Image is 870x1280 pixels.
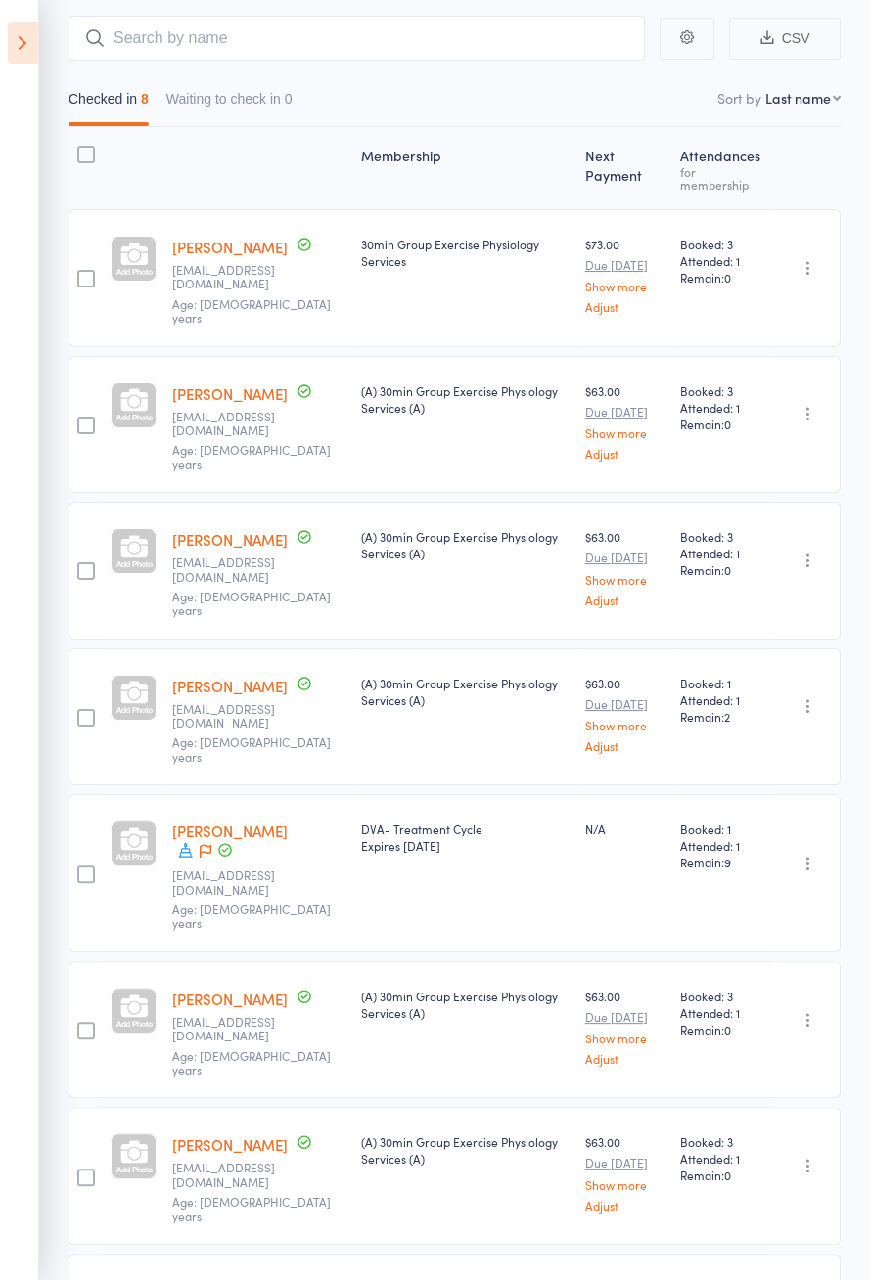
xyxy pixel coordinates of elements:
[680,528,761,545] span: Booked: 3
[680,988,761,1004] span: Booked: 3
[172,702,299,730] small: mikemac11@optusnet.com.au
[680,1133,761,1150] span: Booked: 3
[585,258,664,272] small: Due [DATE]
[680,236,761,252] span: Booked: 3
[680,382,761,399] span: Booked: 3
[585,719,664,731] a: Show more
[172,1134,288,1155] a: [PERSON_NAME]
[724,1167,731,1183] span: 0
[680,269,761,286] span: Remain:
[172,1015,299,1043] small: alexshep@bigpond.net.au
[585,280,664,292] a: Show more
[141,91,149,107] div: 8
[585,820,664,837] div: N/A
[172,588,331,618] span: Age: [DEMOGRAPHIC_DATA] years
[172,901,331,931] span: Age: [DEMOGRAPHIC_DATA] years
[172,295,331,326] span: Age: [DEMOGRAPHIC_DATA] years
[172,676,288,696] a: [PERSON_NAME]
[585,594,664,606] a: Adjust
[585,988,664,1065] div: $63.00
[361,820,570,854] div: DVA- Treatment Cycle
[361,1133,570,1167] div: (A) 30min Group Exercise Physiology Services (A)
[680,708,761,725] span: Remain:
[724,561,731,578] span: 0
[172,237,288,257] a: [PERSON_NAME]
[724,416,731,432] span: 0
[680,1150,761,1167] span: Attended: 1
[585,300,664,313] a: Adjust
[577,136,672,200] div: Next Payment
[680,691,761,708] span: Attended: 1
[585,1032,664,1044] a: Show more
[585,697,664,711] small: Due [DATE]
[166,81,293,126] button: Waiting to check in0
[765,88,831,108] div: Last name
[724,1021,731,1037] span: 0
[361,382,570,416] div: (A) 30min Group Exercise Physiology Services (A)
[680,837,761,854] span: Attended: 1
[680,545,761,561] span: Attended: 1
[585,1178,664,1191] a: Show more
[585,405,664,419] small: Due [DATE]
[680,1021,761,1037] span: Remain:
[680,252,761,269] span: Attended: 1
[585,551,664,564] small: Due [DATE]
[680,399,761,416] span: Attended: 1
[172,733,331,764] span: Age: [DEMOGRAPHIC_DATA] years
[361,675,570,708] div: (A) 30min Group Exercise Physiology Services (A)
[680,416,761,432] span: Remain:
[585,1156,664,1170] small: Due [DATE]
[724,854,731,870] span: 9
[724,269,731,286] span: 0
[672,136,769,200] div: Atten­dances
[680,165,761,191] div: for membership
[585,1199,664,1212] a: Adjust
[69,16,645,61] input: Search by name
[172,1161,299,1189] small: pamtok@optusnet.com.au
[680,561,761,578] span: Remain:
[680,1004,761,1021] span: Attended: 1
[285,91,293,107] div: 0
[585,675,664,752] div: $63.00
[585,447,664,460] a: Adjust
[172,1047,331,1078] span: Age: [DEMOGRAPHIC_DATA] years
[172,441,331,471] span: Age: [DEMOGRAPHIC_DATA] years
[172,868,299,897] small: alexshep@bigpond.net.au
[172,263,299,291] small: wgreig@exemail.com.au
[585,1133,664,1211] div: $63.00
[172,989,288,1009] a: [PERSON_NAME]
[680,820,761,837] span: Booked: 1
[729,18,841,60] button: CSV
[361,988,570,1021] div: (A) 30min Group Exercise Physiology Services (A)
[680,1167,761,1183] span: Remain:
[361,528,570,561] div: (A) 30min Group Exercise Physiology Services (A)
[69,81,149,126] button: Checked in8
[172,383,288,404] a: [PERSON_NAME]
[585,1010,664,1024] small: Due [DATE]
[585,1052,664,1065] a: Adjust
[585,382,664,460] div: $63.00
[585,426,664,439] a: Show more
[585,739,664,752] a: Adjust
[353,136,577,200] div: Membership
[585,528,664,605] div: $63.00
[680,675,761,691] span: Booked: 1
[724,708,730,725] span: 2
[172,555,299,584] small: jynellmair@gmail.com
[361,837,570,854] div: Expires [DATE]
[680,854,761,870] span: Remain:
[172,529,288,550] a: [PERSON_NAME]
[361,236,570,269] div: 30min Group Exercise Physiology Services
[717,88,761,108] label: Sort by
[172,410,299,438] small: bgunnourie@optusnet.com.au
[585,573,664,586] a: Show more
[172,820,288,841] a: [PERSON_NAME]
[585,236,664,313] div: $73.00
[172,1193,331,1223] span: Age: [DEMOGRAPHIC_DATA] years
